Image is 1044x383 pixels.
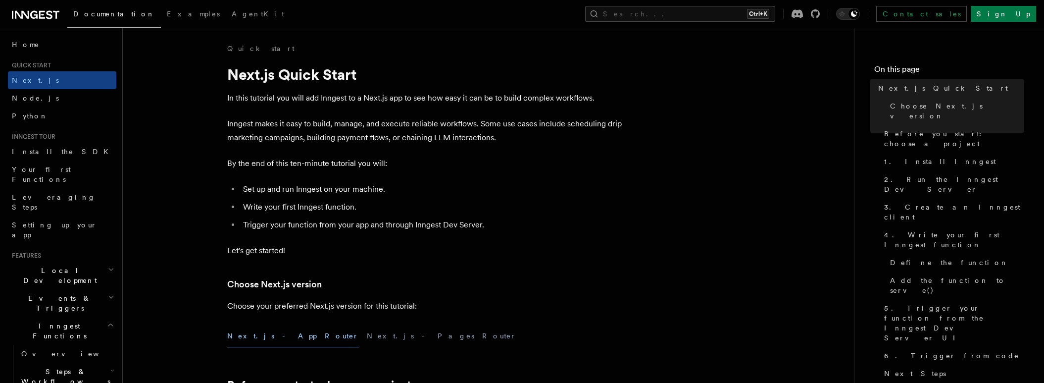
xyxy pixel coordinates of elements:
[884,369,946,379] span: Next Steps
[67,3,161,28] a: Documentation
[836,8,860,20] button: Toggle dark mode
[8,262,116,289] button: Local Development
[12,165,71,183] span: Your first Functions
[161,3,226,27] a: Examples
[12,193,96,211] span: Leveraging Steps
[17,345,116,363] a: Overview
[8,216,116,244] a: Setting up your app
[876,6,967,22] a: Contact sales
[878,83,1008,93] span: Next.js Quick Start
[890,101,1024,121] span: Choose Next.js version
[8,289,116,317] button: Events & Triggers
[227,44,295,54] a: Quick start
[886,254,1024,272] a: Define the function
[884,157,996,166] span: 1. Install Inngest
[8,266,108,285] span: Local Development
[8,143,116,161] a: Install the SDK
[886,97,1024,125] a: Choose Next.js version
[8,61,51,69] span: Quick start
[8,107,116,125] a: Python
[874,63,1024,79] h4: On this page
[747,9,769,19] kbd: Ctrl+K
[226,3,290,27] a: AgentKit
[8,71,116,89] a: Next.js
[884,202,1024,222] span: 3. Create an Inngest client
[8,133,55,141] span: Inngest tour
[227,325,359,347] button: Next.js - App Router
[12,112,48,120] span: Python
[227,277,322,291] a: Choose Next.js version
[880,170,1024,198] a: 2. Run the Inngest Dev Server
[884,174,1024,194] span: 2. Run the Inngest Dev Server
[585,6,775,22] button: Search...Ctrl+K
[167,10,220,18] span: Examples
[12,76,59,84] span: Next.js
[12,221,97,239] span: Setting up your app
[874,79,1024,97] a: Next.js Quick Start
[890,275,1024,295] span: Add the function to serve()
[8,188,116,216] a: Leveraging Steps
[890,258,1008,268] span: Define the function
[240,218,623,232] li: Trigger your function from your app and through Inngest Dev Server.
[880,365,1024,383] a: Next Steps
[240,200,623,214] li: Write your first Inngest function.
[8,293,108,313] span: Events & Triggers
[227,299,623,313] p: Choose your preferred Next.js version for this tutorial:
[227,244,623,258] p: Let's get started!
[12,148,114,156] span: Install the SDK
[12,40,40,50] span: Home
[8,321,107,341] span: Inngest Functions
[8,161,116,188] a: Your first Functions
[880,125,1024,153] a: Before you start: choose a project
[886,272,1024,299] a: Add the function to serve()
[880,153,1024,170] a: 1. Install Inngest
[880,226,1024,254] a: 4. Write your first Inngest function
[12,94,59,102] span: Node.js
[880,299,1024,347] a: 5. Trigger your function from the Inngest Dev Server UI
[971,6,1036,22] a: Sign Up
[8,252,41,260] span: Features
[240,182,623,196] li: Set up and run Inngest on your machine.
[73,10,155,18] span: Documentation
[8,317,116,345] button: Inngest Functions
[884,129,1024,149] span: Before you start: choose a project
[8,36,116,54] a: Home
[884,351,1019,361] span: 6. Trigger from code
[880,347,1024,365] a: 6. Trigger from code
[884,230,1024,250] span: 4. Write your first Inngest function
[227,65,623,83] h1: Next.js Quick Start
[227,91,623,105] p: In this tutorial you will add Inngest to a Next.js app to see how easy it can be to build complex...
[232,10,284,18] span: AgentKit
[227,117,623,145] p: Inngest makes it easy to build, manage, and execute reliable workflows. Some use cases include sc...
[367,325,516,347] button: Next.js - Pages Router
[227,157,623,170] p: By the end of this ten-minute tutorial you will:
[880,198,1024,226] a: 3. Create an Inngest client
[884,303,1024,343] span: 5. Trigger your function from the Inngest Dev Server UI
[8,89,116,107] a: Node.js
[21,350,123,358] span: Overview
